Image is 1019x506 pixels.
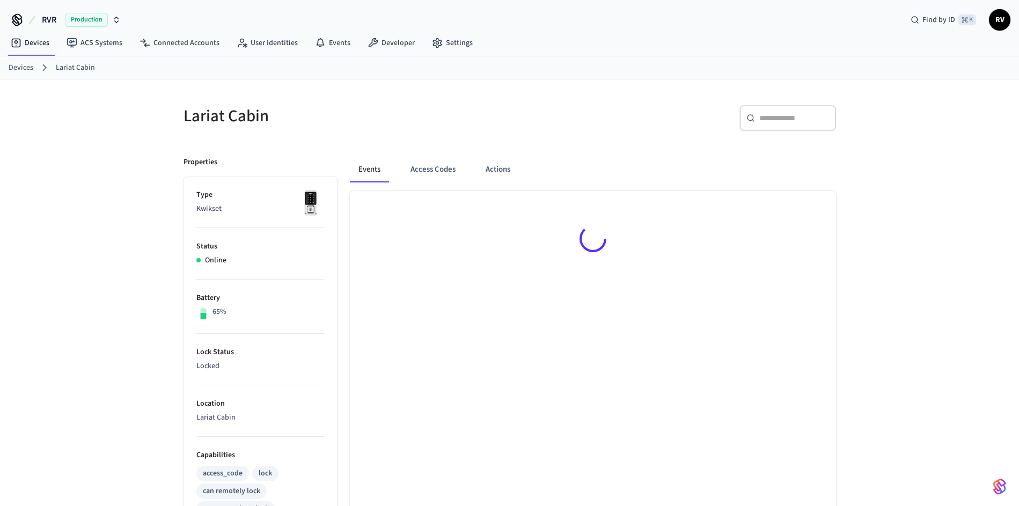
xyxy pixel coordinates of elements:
a: User Identities [228,33,306,53]
a: Lariat Cabin [56,62,95,74]
div: can remotely lock [203,486,260,497]
p: Online [205,255,226,266]
h5: Lariat Cabin [184,105,503,127]
span: ⌘ K [958,14,976,25]
span: Production [65,13,108,27]
img: SeamLogoGradient.69752ec5.svg [993,478,1006,495]
span: RV [990,10,1009,30]
p: Kwikset [196,203,324,215]
a: Devices [9,62,33,74]
a: Settings [423,33,481,53]
a: Devices [2,33,58,53]
p: Lock Status [196,347,324,358]
p: Properties [184,157,217,168]
a: Events [306,33,359,53]
img: Kwikset Halo Touchscreen Wifi Enabled Smart Lock, Polished Chrome, Front [297,189,324,216]
p: Battery [196,292,324,304]
div: ant example [350,157,836,182]
p: Locked [196,361,324,372]
button: RV [989,9,1010,31]
a: Developer [359,33,423,53]
p: 65% [212,306,226,318]
button: Access Codes [402,157,464,182]
p: Lariat Cabin [196,412,324,423]
button: Actions [477,157,519,182]
button: Events [350,157,389,182]
div: lock [259,468,272,479]
a: ACS Systems [58,33,131,53]
p: Location [196,398,324,409]
div: Find by ID⌘ K [902,10,985,30]
p: Capabilities [196,450,324,461]
p: Type [196,189,324,201]
span: RVR [42,13,56,26]
div: access_code [203,468,243,479]
p: Status [196,241,324,252]
a: Connected Accounts [131,33,228,53]
span: Find by ID [922,14,955,25]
